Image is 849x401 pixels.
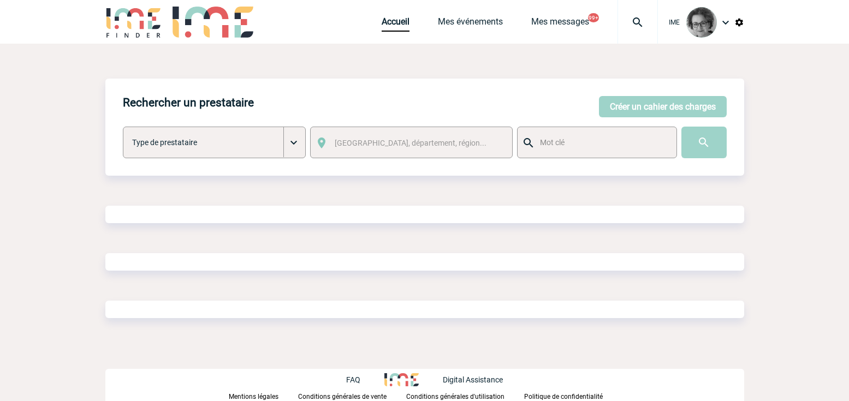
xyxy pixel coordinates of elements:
span: [GEOGRAPHIC_DATA], département, région... [335,139,486,147]
h4: Rechercher un prestataire [123,96,254,109]
a: Accueil [382,16,409,32]
a: Mes messages [531,16,589,32]
p: Mentions légales [229,393,278,400]
a: Mentions légales [229,391,298,401]
img: http://www.idealmeetingsevents.fr/ [384,373,418,386]
a: FAQ [346,374,384,384]
input: Mot clé [537,135,667,149]
img: IME-Finder [105,7,162,38]
p: FAQ [346,375,360,384]
p: Digital Assistance [443,375,503,384]
a: Conditions générales d'utilisation [406,391,524,401]
a: Politique de confidentialité [524,391,620,401]
img: 101028-0.jpg [686,7,717,38]
a: Conditions générales de vente [298,391,406,401]
p: Conditions générales de vente [298,393,387,400]
p: Politique de confidentialité [524,393,603,400]
button: 99+ [588,13,599,22]
span: IME [669,19,680,26]
p: Conditions générales d'utilisation [406,393,504,400]
a: Mes événements [438,16,503,32]
input: Submit [681,127,727,158]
